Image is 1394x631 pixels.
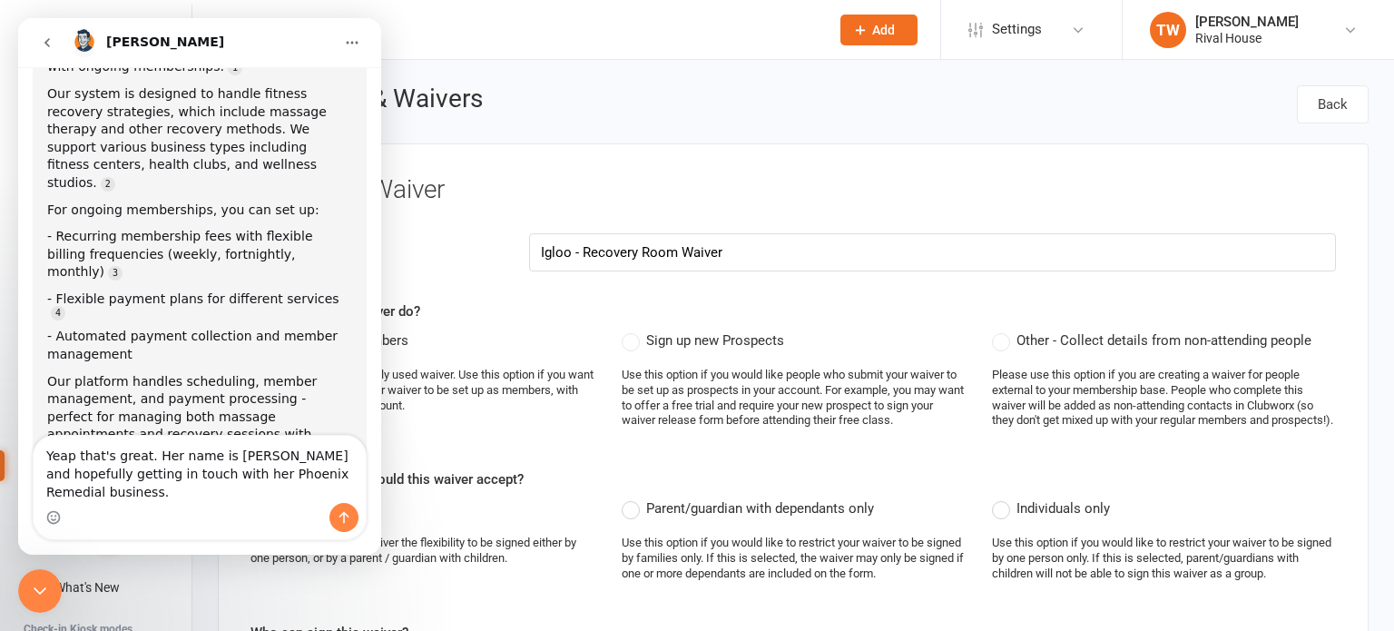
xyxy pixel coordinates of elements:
[250,176,1336,204] h3: About this Waiver
[1016,330,1311,349] span: Other - Collect details from non-attending people
[54,580,120,595] div: What's New
[210,43,224,57] a: Source reference 50341252:
[646,330,784,349] span: Sign up new Prospects
[83,159,97,173] a: Source reference 18803998:
[840,15,918,45] button: Add
[872,23,895,37] span: Add
[24,567,191,608] a: What's New
[29,310,334,345] div: - Automated payment collection and member management
[311,485,340,514] button: Send a message…
[622,368,966,429] div: Use this option if you would like people who submit your waiver to be set up as prospects in your...
[250,536,594,567] div: This option gives your waiver the flexibility to be signed either by one person, or by a parent /...
[33,288,47,302] a: Source reference 18803970:
[29,67,334,174] div: Our system is designed to handle fitness recovery strategies, which include massage therapy and o...
[90,248,104,262] a: Source reference 143025:
[622,536,966,582] div: Use this option if you would like to restrict your waiver to be signed by families only. If this ...
[992,9,1042,50] span: Settings
[250,468,524,490] label: How many people should this waiver accept?
[18,569,62,613] iframe: Intercom live chat
[1195,14,1299,30] div: [PERSON_NAME]
[18,18,381,555] iframe: Intercom live chat
[646,498,874,517] span: Parent/guardian with dependants only
[1016,498,1110,517] span: Individuals only
[992,536,1336,582] div: Use this option if you would like to restrict your waiver to be signed by one person only. If thi...
[1195,30,1299,46] div: Rival House
[29,183,334,202] div: For ongoing memberships, you can set up:
[239,17,817,43] input: Search...
[1150,12,1186,48] div: TW
[29,210,334,263] div: - Recurring membership fees with flexible billing frequencies (weekly, fortnightly, monthly)
[250,368,594,414] div: This is the most commonly used waiver. Use this option if you want people who complete your waive...
[28,492,43,507] button: Emoji picker
[29,355,334,444] div: Our platform handles scheduling, member management, and payment processing - perfect for managing...
[29,272,334,301] div: - Flexible payment plans for different services
[15,418,348,485] textarea: Message…
[1297,85,1369,123] a: Back
[992,368,1336,429] div: Please use this option if you are creating a waiver for people external to your membership base. ...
